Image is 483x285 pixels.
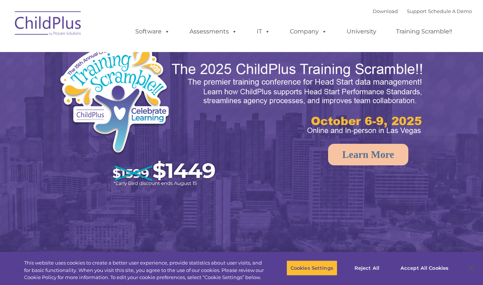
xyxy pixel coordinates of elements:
[373,8,472,14] font: |
[373,8,398,14] a: Download
[282,24,334,39] a: Company
[463,260,479,276] button: Close
[344,260,390,276] button: Reject All
[389,24,460,39] a: Training Scramble!!
[339,24,384,39] a: University
[328,144,408,165] a: Learn More
[286,260,337,276] button: Cookies Settings
[407,8,427,14] a: Support
[11,6,85,43] img: ChildPlus by Procare Solutions
[182,24,244,39] a: Assessments
[428,8,472,14] a: Schedule A Demo
[249,24,278,39] a: IT
[128,24,177,39] a: Software
[24,259,266,281] div: This website uses cookies to create a better user experience, provide statistics about user visit...
[396,260,453,276] button: Accept All Cookies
